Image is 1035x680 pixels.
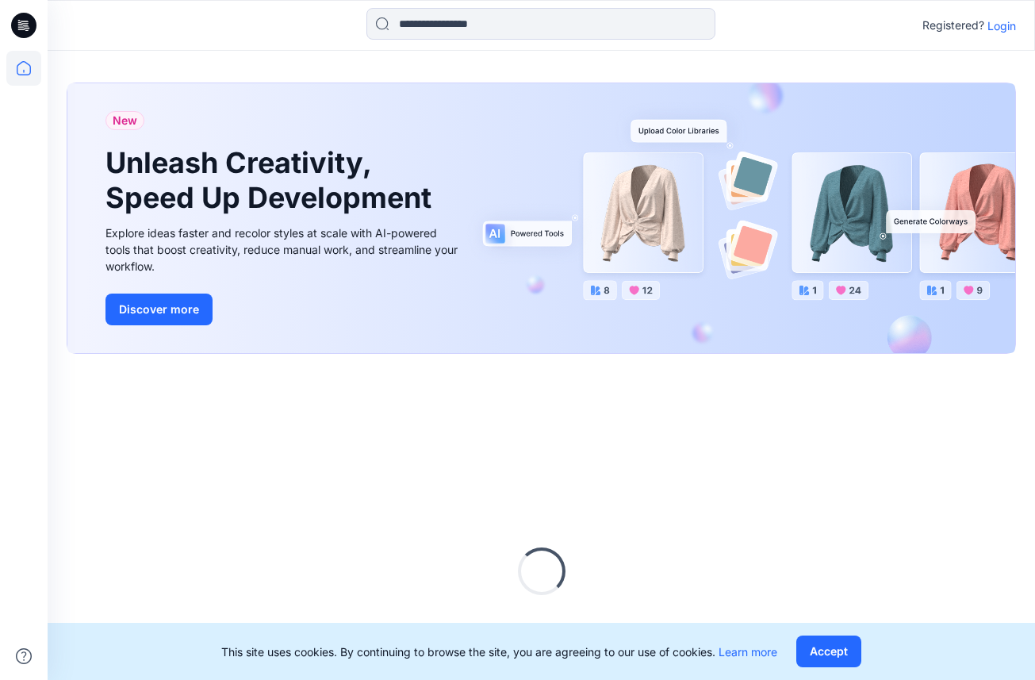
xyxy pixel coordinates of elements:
[105,225,462,275] div: Explore ideas faster and recolor styles at scale with AI-powered tools that boost creativity, red...
[221,644,777,660] p: This site uses cookies. By continuing to browse the site, you are agreeing to our use of cookies.
[796,636,861,667] button: Accept
[105,294,213,325] button: Discover more
[105,146,439,214] h1: Unleash Creativity, Speed Up Development
[113,111,137,130] span: New
[719,645,777,659] a: Learn more
[922,16,984,35] p: Registered?
[105,294,462,325] a: Discover more
[987,17,1016,34] p: Login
